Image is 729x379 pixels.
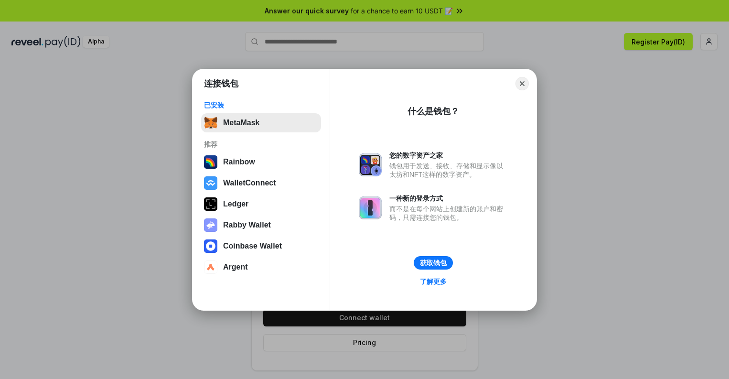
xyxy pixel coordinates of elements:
div: WalletConnect [223,179,276,187]
div: 什么是钱包？ [407,106,459,117]
button: 获取钱包 [414,256,453,270]
div: 已安装 [204,101,318,109]
img: svg+xml,%3Csvg%20xmlns%3D%22http%3A%2F%2Fwww.w3.org%2F2000%2Fsvg%22%20fill%3D%22none%22%20viewBox... [359,196,382,219]
img: svg+xml,%3Csvg%20xmlns%3D%22http%3A%2F%2Fwww.w3.org%2F2000%2Fsvg%22%20width%3D%2228%22%20height%3... [204,197,217,211]
button: MetaMask [201,113,321,132]
img: svg+xml,%3Csvg%20xmlns%3D%22http%3A%2F%2Fwww.w3.org%2F2000%2Fsvg%22%20fill%3D%22none%22%20viewBox... [204,218,217,232]
img: svg+xml,%3Csvg%20width%3D%2228%22%20height%3D%2228%22%20viewBox%3D%220%200%2028%2028%22%20fill%3D... [204,176,217,190]
div: 您的数字资产之家 [389,151,508,160]
div: Coinbase Wallet [223,242,282,250]
img: svg+xml,%3Csvg%20width%3D%2228%22%20height%3D%2228%22%20viewBox%3D%220%200%2028%2028%22%20fill%3D... [204,239,217,253]
img: svg+xml,%3Csvg%20fill%3D%22none%22%20height%3D%2233%22%20viewBox%3D%220%200%2035%2033%22%20width%... [204,116,217,130]
div: MetaMask [223,119,259,127]
div: 推荐 [204,140,318,149]
div: Rabby Wallet [223,221,271,229]
button: Close [515,77,529,90]
div: 而不是在每个网站上创建新的账户和密码，只需连接您的钱包。 [389,205,508,222]
div: Rainbow [223,158,255,166]
img: svg+xml,%3Csvg%20xmlns%3D%22http%3A%2F%2Fwww.w3.org%2F2000%2Fsvg%22%20fill%3D%22none%22%20viewBox... [359,153,382,176]
div: 钱包用于发送、接收、存储和显示像以太坊和NFT这样的数字资产。 [389,162,508,179]
button: Rabby Wallet [201,216,321,235]
div: 一种新的登录方式 [389,194,508,203]
img: svg+xml,%3Csvg%20width%3D%22120%22%20height%3D%22120%22%20viewBox%3D%220%200%20120%20120%22%20fil... [204,155,217,169]
button: Ledger [201,195,321,214]
div: Ledger [223,200,248,208]
a: 了解更多 [414,275,452,288]
div: 了解更多 [420,277,447,286]
img: svg+xml,%3Csvg%20width%3D%2228%22%20height%3D%2228%22%20viewBox%3D%220%200%2028%2028%22%20fill%3D... [204,260,217,274]
div: Argent [223,263,248,271]
button: Argent [201,258,321,277]
h1: 连接钱包 [204,78,238,89]
button: WalletConnect [201,173,321,193]
button: Coinbase Wallet [201,237,321,256]
button: Rainbow [201,152,321,172]
div: 获取钱包 [420,259,447,267]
